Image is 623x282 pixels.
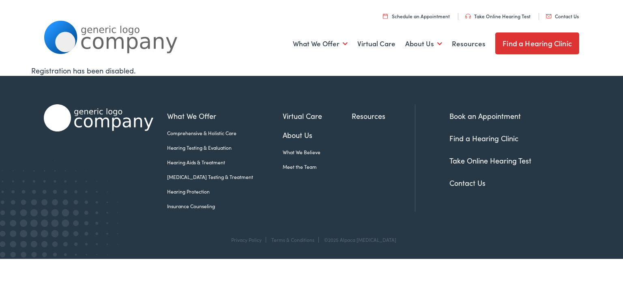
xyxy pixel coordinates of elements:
a: What We Believe [283,149,352,156]
a: Terms & Conditions [271,236,314,243]
a: Book an Appointment [449,111,521,121]
a: Insurance Counseling [167,202,283,210]
a: Find a Hearing Clinic [449,133,518,143]
div: Registration has been disabled. [31,65,592,76]
img: utility icon [465,14,471,19]
a: Comprehensive & Holistic Care [167,129,283,137]
a: About Us [405,29,442,59]
a: Hearing Testing & Evaluation [167,144,283,151]
a: Virtual Care [283,110,352,121]
a: Resources [452,29,486,59]
a: Contact Us [546,13,579,19]
a: Contact Us [449,178,486,188]
a: Find a Hearing Clinic [495,32,579,54]
a: Virtual Care [357,29,395,59]
a: What We Offer [293,29,348,59]
a: What We Offer [167,110,283,121]
a: Hearing Protection [167,188,283,195]
a: About Us [283,129,352,140]
a: [MEDICAL_DATA] Testing & Treatment [167,173,283,181]
a: Take Online Hearing Test [449,155,531,166]
a: Resources [352,110,415,121]
a: Schedule an Appointment [383,13,450,19]
img: utility icon [383,13,388,19]
img: Alpaca Audiology [44,104,153,131]
div: ©2025 Alpaca [MEDICAL_DATA] [320,237,396,243]
a: Privacy Policy [231,236,262,243]
a: Meet the Team [283,163,352,170]
a: Take Online Hearing Test [465,13,531,19]
img: utility icon [546,14,552,18]
a: Hearing Aids & Treatment [167,159,283,166]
